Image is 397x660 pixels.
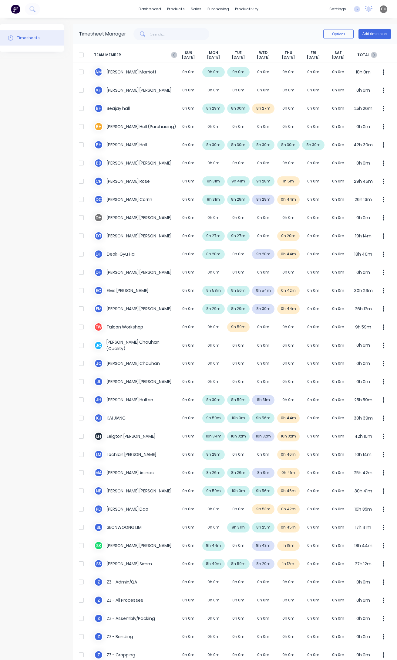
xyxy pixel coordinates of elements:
[150,28,210,40] input: Search...
[11,5,20,14] img: Factory
[232,5,261,14] div: productivity
[188,5,204,14] div: sales
[185,50,192,55] span: SUN
[209,50,218,55] span: MON
[351,50,376,60] span: TOTAL
[282,55,295,60] span: [DATE]
[182,55,195,60] span: [DATE]
[257,55,270,60] span: [DATE]
[335,50,342,55] span: SAT
[332,55,345,60] span: [DATE]
[204,5,232,14] div: purchasing
[207,55,220,60] span: [DATE]
[136,5,164,14] a: dashboard
[326,5,349,14] div: settings
[79,30,126,38] div: Timesheet Manager
[323,29,354,39] button: Options
[232,55,245,60] span: [DATE]
[17,35,40,41] div: Timesheets
[164,5,188,14] div: products
[307,55,320,60] span: [DATE]
[311,50,316,55] span: FRI
[235,50,242,55] span: TUE
[94,50,176,60] span: TEAM MEMBER
[358,29,391,39] button: Add timesheet
[284,50,292,55] span: THU
[381,6,386,12] span: DH
[259,50,267,55] span: WED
